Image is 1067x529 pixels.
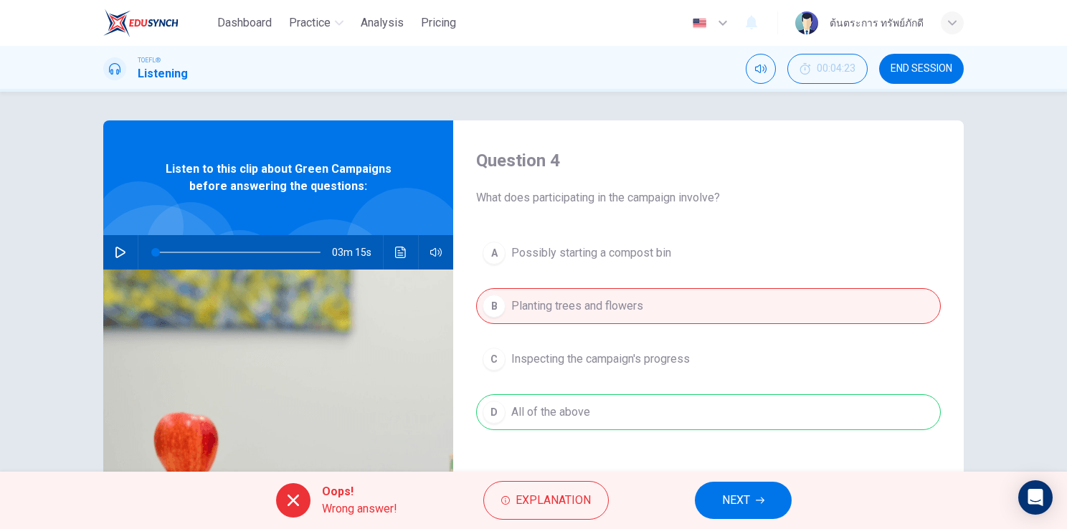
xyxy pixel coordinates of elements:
div: ต้นตระการ ทรัพย์ภักดี [830,14,924,32]
img: en [691,18,708,29]
div: Mute [746,54,776,84]
button: Explanation [483,481,609,520]
span: Oops! [322,483,397,500]
button: Analysis [355,10,409,36]
span: What does participating in the campaign involve? [476,189,941,206]
span: Dashboard [217,14,272,32]
div: Hide [787,54,868,84]
span: 00:04:23 [817,63,855,75]
span: Listen to this clip about Green Campaigns before answering the questions: [150,161,407,195]
button: 00:04:23 [787,54,868,84]
span: Analysis [361,14,404,32]
span: END SESSION [891,63,952,75]
button: Practice [283,10,349,36]
span: Practice [289,14,331,32]
div: Open Intercom Messenger [1018,480,1053,515]
span: 03m 15s [332,235,383,270]
h4: Question 4 [476,149,941,172]
button: END SESSION [879,54,964,84]
button: Click to see the audio transcription [389,235,412,270]
button: Pricing [415,10,462,36]
h1: Listening [138,65,188,82]
button: NEXT [695,482,792,519]
button: Dashboard [212,10,278,36]
a: EduSynch logo [103,9,212,37]
img: Profile picture [795,11,818,34]
span: TOEFL® [138,55,161,65]
span: Wrong answer! [322,500,397,518]
span: Explanation [516,490,591,510]
span: NEXT [722,490,750,510]
img: EduSynch logo [103,9,179,37]
span: Pricing [421,14,456,32]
